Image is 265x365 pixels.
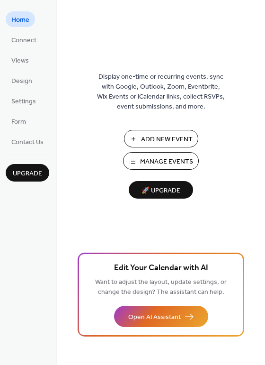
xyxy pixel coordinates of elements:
[114,262,208,275] span: Edit Your Calendar with AI
[123,152,199,170] button: Manage Events
[129,181,193,199] button: 🚀 Upgrade
[6,11,35,27] a: Home
[95,276,227,299] span: Want to adjust the layout, update settings, or change the design? The assistant can help.
[6,73,38,88] a: Design
[141,135,193,145] span: Add New Event
[134,184,187,197] span: 🚀 Upgrade
[11,76,32,86] span: Design
[128,312,181,322] span: Open AI Assistant
[11,137,44,147] span: Contact Us
[6,32,42,47] a: Connect
[13,169,42,179] span: Upgrade
[6,113,32,129] a: Form
[11,117,26,127] span: Form
[6,134,49,149] a: Contact Us
[97,72,225,112] span: Display one-time or recurring events, sync with Google, Outlook, Zoom, Eventbrite, Wix Events or ...
[124,130,198,147] button: Add New Event
[6,164,49,182] button: Upgrade
[11,97,36,107] span: Settings
[114,306,208,327] button: Open AI Assistant
[11,36,36,46] span: Connect
[11,56,29,66] span: Views
[6,93,42,109] a: Settings
[140,157,193,167] span: Manage Events
[11,15,29,25] span: Home
[6,52,35,68] a: Views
